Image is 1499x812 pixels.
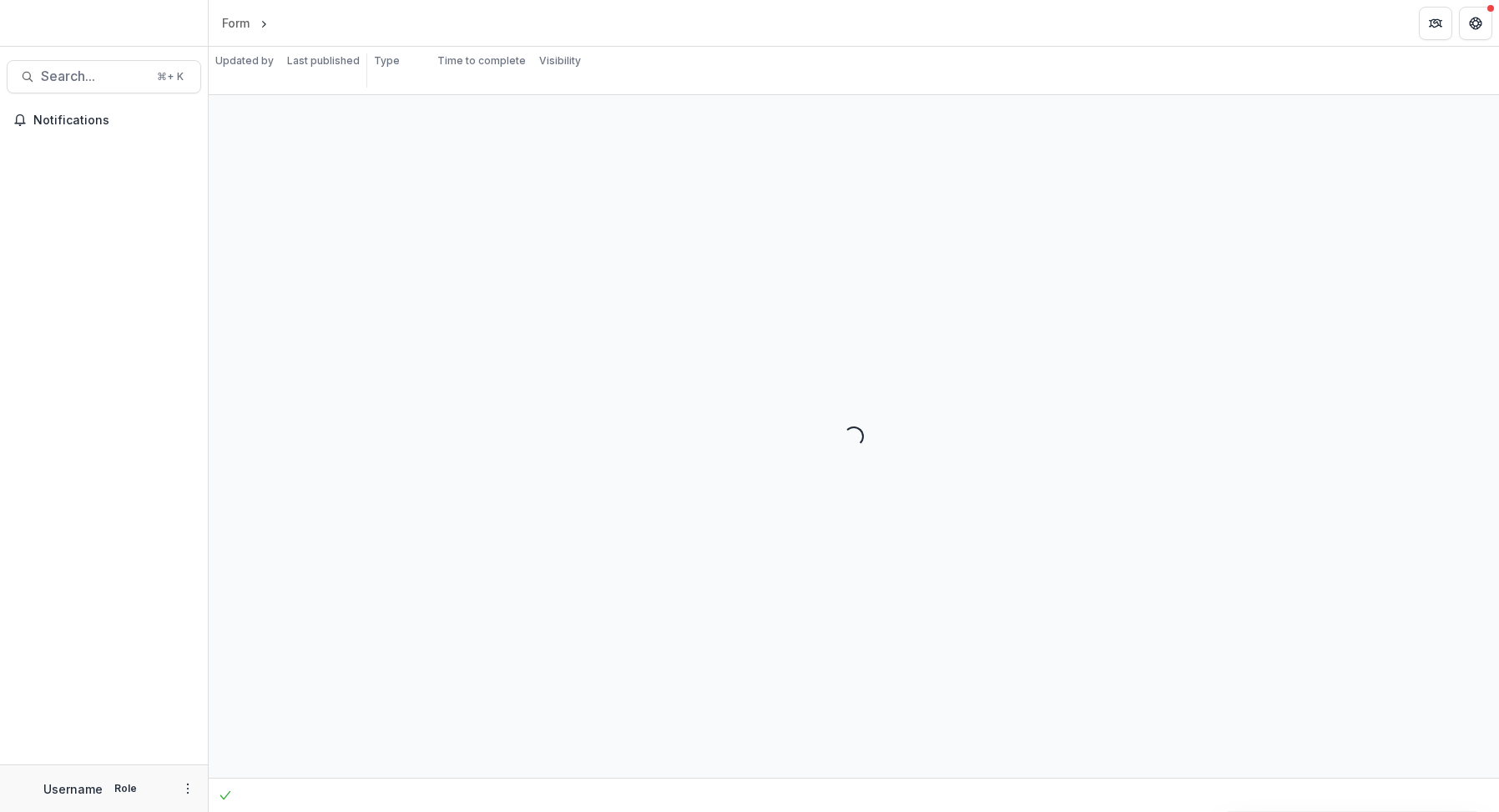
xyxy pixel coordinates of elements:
button: Search... [7,60,201,93]
p: Last published [287,53,360,68]
div: Form [222,14,250,32]
button: Notifications [7,107,201,134]
button: Get Help [1459,7,1492,40]
p: Username [43,780,103,798]
span: Search... [41,68,147,84]
span: Notifications [33,113,194,128]
div: ⌘ + K [154,68,187,86]
p: Role [109,781,142,796]
a: Form [215,11,256,35]
nav: breadcrumb [215,11,342,35]
p: Visibility [539,53,581,68]
p: Updated by [215,53,274,68]
button: Partners [1419,7,1452,40]
button: More [178,779,198,799]
p: Time to complete [437,53,526,68]
p: Type [374,53,400,68]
